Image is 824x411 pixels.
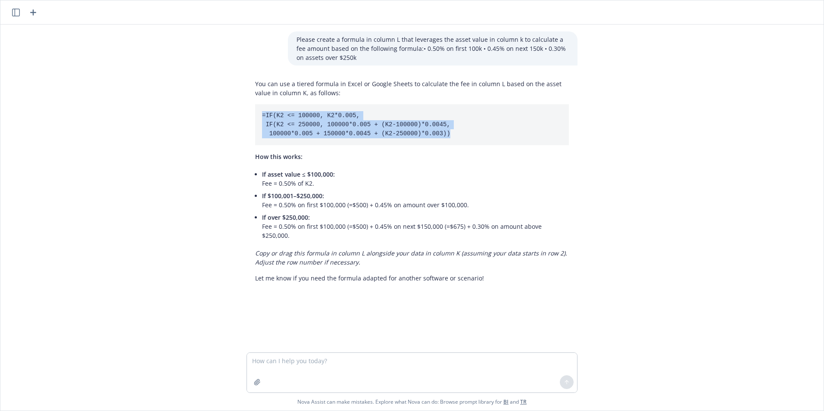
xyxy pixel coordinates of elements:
[255,249,567,266] em: Copy or drag this formula in column L alongside your data in column K (assuming your data starts ...
[262,170,335,178] span: If asset value ≤ $100,000:
[255,274,569,283] p: Let me know if you need the formula adapted for another software or scenario!
[297,35,569,62] p: Please create a formula in column L that leverages the asset value in column k to calculate a fee...
[262,213,569,240] p: Fee = 0.50% on first $100,000 (=$500) + 0.45% on next $150,000 (=$675) + 0.30% on amount above $2...
[255,153,303,161] span: How this works:
[262,170,569,188] p: Fee = 0.50% of K2.
[262,191,569,209] p: Fee = 0.50% on first $100,000 (=$500) + 0.45% on amount over $100,000.
[520,398,527,405] a: TR
[262,192,324,200] span: If $100,001–$250,000:
[255,79,569,97] p: You can use a tiered formula in Excel or Google Sheets to calculate the fee in column L based on ...
[262,112,450,137] code: =IF(K2 <= 100000, K2*0.005, IF(K2 <= 250000, 100000*0.005 + (K2-100000)*0.0045, 100000*0.005 + 15...
[4,393,820,411] span: Nova Assist can make mistakes. Explore what Nova can do: Browse prompt library for and
[262,213,310,221] span: If over $250,000:
[503,398,509,405] a: BI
